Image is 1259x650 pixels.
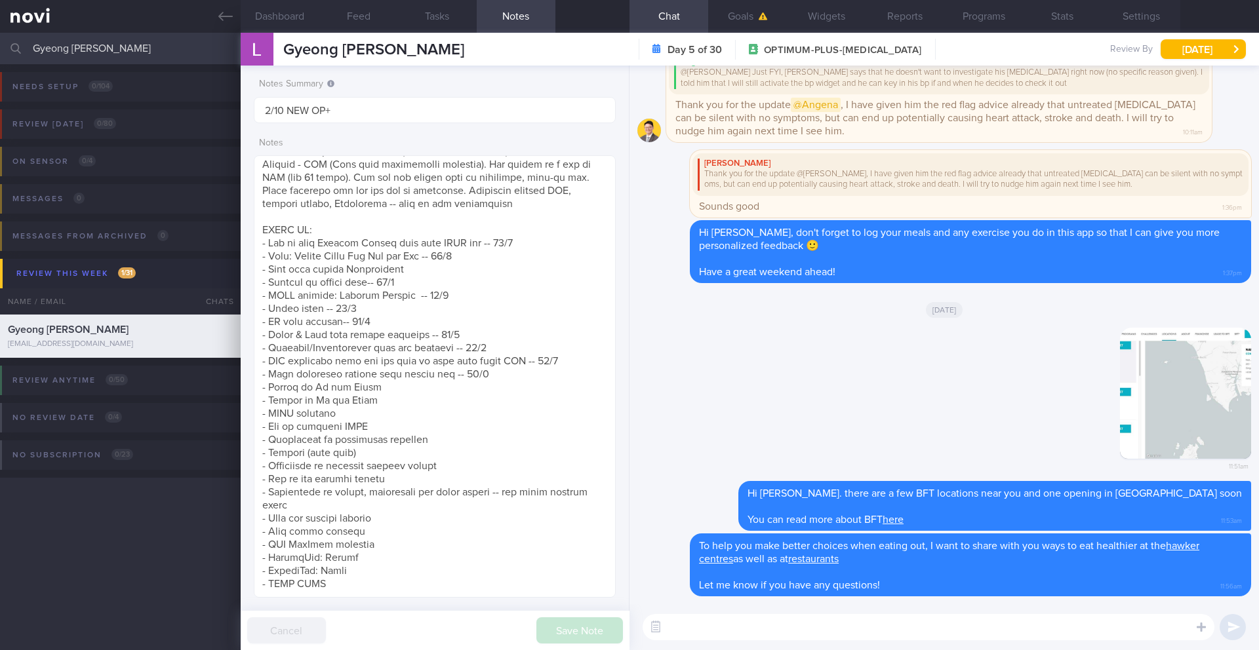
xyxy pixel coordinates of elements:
img: Photo by Angena [1120,328,1251,459]
span: Gyeong [PERSON_NAME] [8,324,129,335]
span: 0 [157,230,169,241]
span: 11:56am [1220,579,1242,591]
span: Review By [1110,44,1153,56]
span: 0 / 104 [89,81,113,92]
div: Review anytime [9,372,131,389]
div: Messages from Archived [9,227,172,245]
span: To help you make better choices when eating out, I want to share with you ways to eat healthier a... [699,541,1199,564]
span: Hi [PERSON_NAME], don't forget to log your meals and any exercise you do in this app so that I ca... [699,227,1220,251]
span: 0 / 23 [111,449,133,460]
span: 0 / 50 [106,374,128,385]
span: 11:51am [1229,459,1249,471]
div: No subscription [9,446,136,464]
div: Review [DATE] [9,115,119,133]
span: 0 / 4 [105,411,122,423]
span: 1:36pm [1222,200,1242,212]
label: Notes [259,138,610,149]
div: Thank you for the update @[PERSON_NAME], I have given him the red flag advice already that untrea... [698,169,1243,191]
div: On sensor [9,153,99,170]
span: Have a great weekend ahead! [699,267,835,277]
span: @Angena [791,98,841,112]
span: Let me know if you have any questions! [699,580,880,590]
button: [DATE] [1161,39,1246,59]
span: 10:11am [1183,124,1203,137]
span: Gyeong [PERSON_NAME] [283,42,464,58]
div: [PERSON_NAME] [698,159,1243,169]
span: OPTIMUM-PLUS-[MEDICAL_DATA] [764,44,921,57]
span: Sounds good [699,201,759,212]
div: Review this week [13,265,139,282]
strong: Day 5 of 30 [668,43,722,56]
div: [EMAIL_ADDRESS][DOMAIN_NAME] [8,339,233,349]
span: [DATE] [926,302,963,318]
a: here [883,514,904,525]
span: 0 / 80 [94,118,116,129]
span: 1:37pm [1223,265,1242,278]
div: Chats [188,288,241,315]
a: restaurants [788,554,839,564]
span: Hi [PERSON_NAME]. there are a few BFT locations near you and one opening in [GEOGRAPHIC_DATA] soon [748,488,1242,499]
span: 11:53am [1221,513,1242,526]
span: 0 [73,193,85,204]
div: Needs setup [9,78,116,96]
div: Messages [9,190,88,208]
span: 0 / 4 [79,155,96,166]
div: @[PERSON_NAME] Just FYI, [PERSON_NAME] says that he doesn't want to investigate his [MEDICAL_DATA... [674,67,1204,89]
span: 1 / 31 [118,267,136,278]
label: Notes Summary [259,79,610,90]
span: Thank you for the update , I have given him the red flag advice already that untreated [MEDICAL_D... [675,98,1195,136]
div: No review date [9,409,125,427]
span: You can read more about BFT [748,514,904,525]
